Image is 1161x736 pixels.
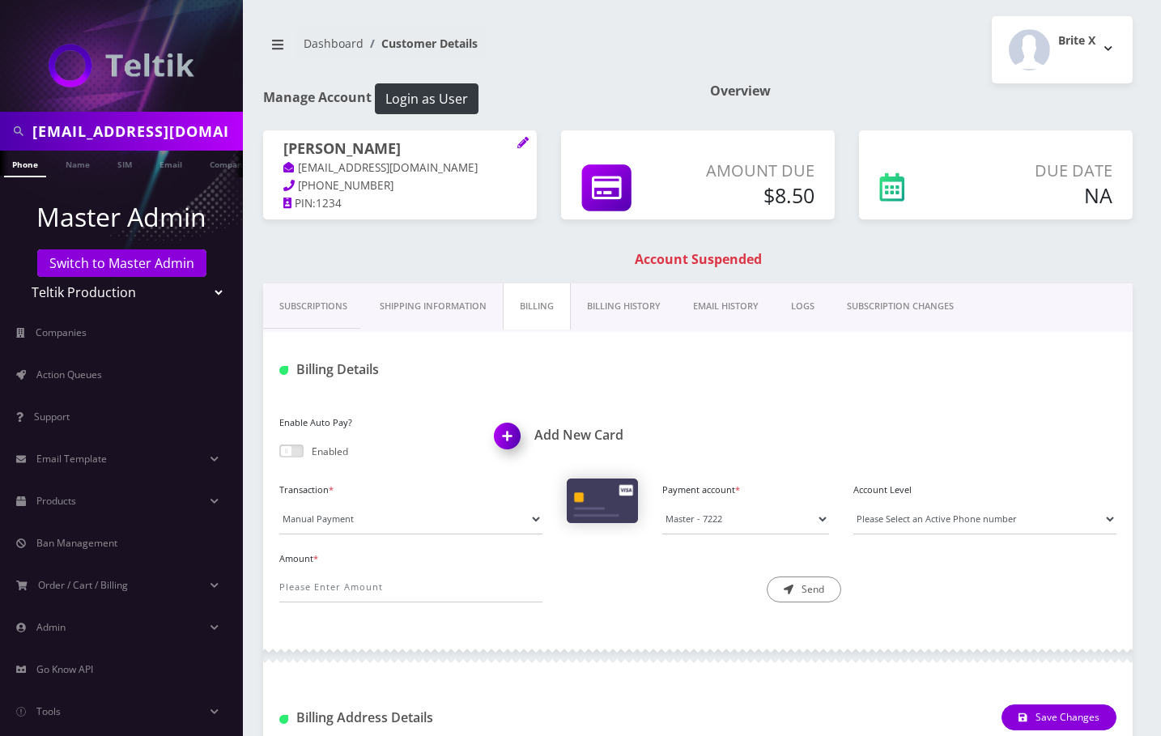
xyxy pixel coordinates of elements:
[36,325,87,339] span: Companies
[372,88,478,106] a: Login as User
[109,151,140,176] a: SIM
[316,196,342,211] span: 1234
[364,35,478,52] li: Customer Details
[34,410,70,423] span: Support
[279,710,542,725] h1: Billing Address Details
[279,366,288,375] img: Billing Details
[688,183,814,207] h5: $8.50
[279,715,288,724] img: Billing Address Detail
[263,283,364,330] a: Subscriptions
[37,249,206,277] a: Switch to Master Admin
[49,44,194,87] img: Teltik Production
[495,428,686,443] h1: Add New Card
[279,362,542,377] h1: Billing Details
[298,178,393,193] span: [PHONE_NUMBER]
[487,418,534,466] img: Add New Card
[304,36,364,51] a: Dashboard
[267,252,1129,267] h1: Account Suspended
[992,16,1133,83] button: Brite X
[710,83,1133,99] h1: Overview
[1058,34,1095,48] h2: Brite X
[283,140,517,160] h1: [PERSON_NAME]
[36,620,66,634] span: Admin
[36,494,76,508] span: Products
[36,368,102,381] span: Action Queues
[767,576,841,602] button: Send
[775,283,831,330] a: LOGS
[364,283,503,330] a: Shipping Information
[853,483,1116,497] label: Account Level
[263,83,686,114] h1: Manage Account
[283,196,316,212] a: PIN:
[677,283,775,330] a: EMAIL HISTORY
[283,160,478,177] a: [EMAIL_ADDRESS][DOMAIN_NAME]
[495,428,686,443] a: Add New CardAdd New Card
[965,159,1112,183] p: Due Date
[36,452,107,466] span: Email Template
[151,151,190,176] a: Email
[567,479,638,522] img: Cards
[312,445,348,459] p: Enabled
[279,552,542,566] label: Amount
[32,116,239,147] input: Search in Company
[571,283,677,330] a: Billing History
[662,483,829,497] label: Payment account
[279,416,470,430] label: Enable Auto Pay?
[1002,704,1116,730] button: Save Changes
[375,83,478,114] button: Login as User
[36,536,117,550] span: Ban Management
[965,183,1112,207] h5: NA
[57,151,98,176] a: Name
[688,159,814,183] p: Amount Due
[263,27,686,73] nav: breadcrumb
[503,283,571,330] a: Billing
[279,483,542,497] label: Transaction
[831,283,970,330] a: SUBSCRIPTION CHANGES
[202,151,256,176] a: Company
[38,578,128,592] span: Order / Cart / Billing
[36,662,93,676] span: Go Know API
[4,151,46,177] a: Phone
[36,704,61,718] span: Tools
[279,572,542,602] input: Please Enter Amount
